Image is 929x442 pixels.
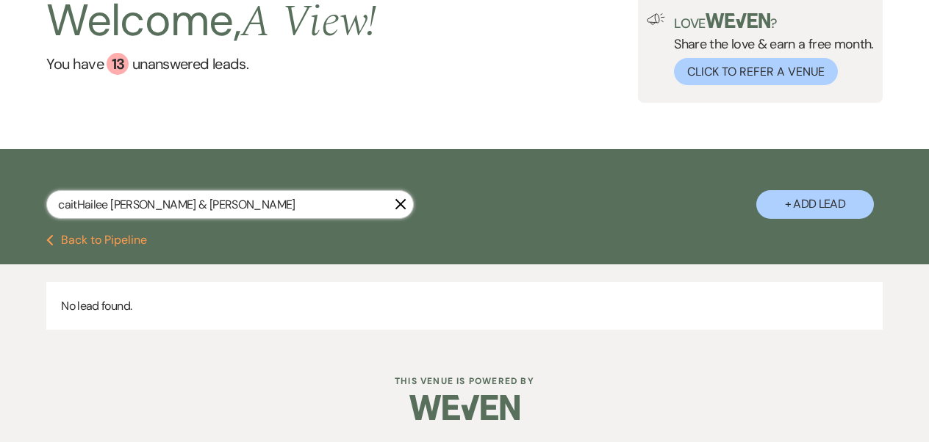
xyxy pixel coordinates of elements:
a: You have 13 unanswered leads. [46,53,376,75]
button: Back to Pipeline [46,234,147,246]
div: 13 [107,53,129,75]
div: Share the love & earn a free month. [665,13,874,85]
img: weven-logo-green.svg [706,13,771,28]
button: Click to Refer a Venue [674,58,838,85]
input: Search by name, event date, email address or phone number [46,190,414,219]
img: Weven Logo [409,382,520,433]
p: Love ? [674,13,874,30]
p: No lead found. [46,282,883,330]
img: loud-speaker-illustration.svg [647,13,665,25]
button: + Add Lead [756,190,874,219]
